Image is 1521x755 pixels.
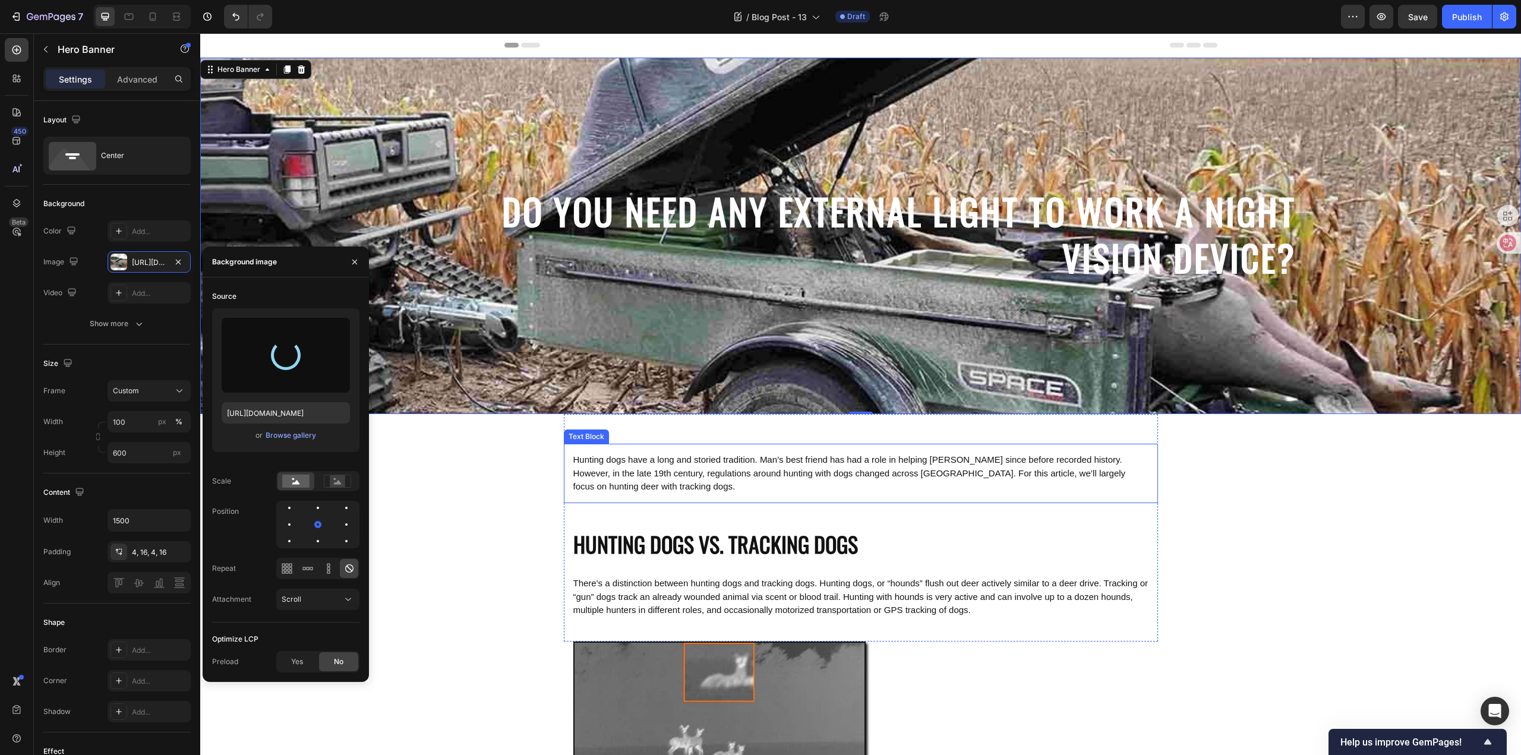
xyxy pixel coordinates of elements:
span: Blog Post - 13 [752,11,807,23]
button: Publish [1442,5,1492,29]
button: % [155,415,169,429]
div: 4, 16, 4, 16 [132,547,188,558]
div: Add... [132,226,188,237]
div: Layout [43,112,83,128]
button: Custom [108,380,191,402]
input: Auto [108,510,190,531]
div: Content [43,485,87,501]
div: Padding [43,546,71,557]
div: Beta [9,217,29,227]
p: ⁠⁠⁠⁠⁠⁠⁠ [226,154,1096,247]
div: Position [212,506,239,517]
button: px [172,415,186,429]
div: Add... [132,676,188,687]
input: px% [108,411,191,432]
div: Scale [212,476,231,487]
div: Add... [132,645,188,656]
span: or [255,428,263,443]
input: https://example.com/image.jpg [222,402,350,424]
span: Draft [847,11,865,22]
span: Hunting dogs have a long and storied tradition. Man’s best friend has had a role in helping [PERS... [373,421,926,458]
div: Open Intercom Messenger [1481,697,1509,725]
p: Hero Banner [58,42,159,56]
div: Optimize LCP [212,634,258,645]
h2: HUNTING DOGS VS. TRACKING DOGS [364,488,958,535]
div: Corner [43,675,67,686]
p: Settings [59,73,92,86]
button: Save [1398,5,1437,29]
div: Image [43,254,81,270]
div: Border [43,645,67,655]
input: px [108,442,191,463]
div: px [158,416,166,427]
div: Color [43,223,78,239]
div: Add... [132,707,188,718]
p: 7 [78,10,83,24]
div: Hero Banner [15,31,62,42]
span: Custom [113,386,139,396]
div: Repeat [212,563,236,574]
div: Width [43,515,63,526]
button: Show more [43,313,191,334]
label: Width [43,416,63,427]
button: 7 [5,5,89,29]
div: Shadow [43,706,71,717]
div: Background image [212,257,277,267]
span: Help us improve GemPages! [1340,737,1481,748]
span: / [746,11,749,23]
div: % [175,416,182,427]
div: Publish [1452,11,1482,23]
span: Yes [291,656,303,667]
div: Browse gallery [266,430,316,441]
strong: VISION DEVICE? [862,197,1096,250]
label: Frame [43,386,65,396]
div: Show more [90,318,145,330]
div: Undo/Redo [224,5,272,29]
iframe: Design area [200,33,1521,755]
div: Add... [132,288,188,299]
div: Center [101,142,173,169]
strong: DO YOU NEED ANY EXTERNAL LIGHT TO WORK A NIGHT [302,151,1096,204]
div: Source [212,291,236,302]
div: Video [43,285,79,301]
button: Scroll [276,589,359,610]
span: px [173,448,181,457]
p: Advanced [117,73,157,86]
label: Height [43,447,65,458]
button: Show survey - Help us improve GemPages! [1340,735,1495,749]
div: Preload [212,656,238,667]
div: 450 [11,127,29,136]
h2: Rich Text Editor. Editing area: main [225,155,1097,250]
div: Size [43,356,75,372]
span: Save [1408,12,1428,22]
div: [URL][DOMAIN_NAME] [132,257,166,268]
span: No [334,656,343,667]
div: Align [43,577,60,588]
span: There's a distinction between hunting dogs and tracking dogs. Hunting dogs, or “hounds” flush out... [373,545,948,582]
div: Shape [43,617,65,628]
span: Scroll [282,595,301,604]
div: Background [43,198,84,209]
div: Text Block [366,398,406,409]
button: Browse gallery [265,429,317,441]
div: Attachment [212,594,251,605]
